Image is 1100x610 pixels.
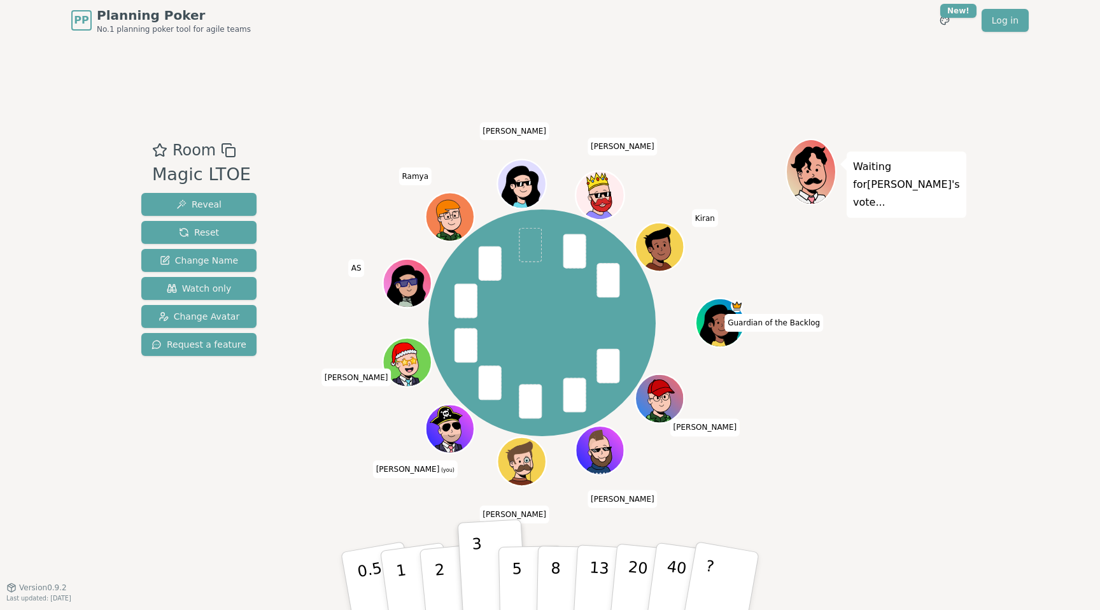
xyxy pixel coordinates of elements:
[19,583,67,593] span: Version 0.9.2
[348,259,365,277] span: Click to change your name
[159,310,240,323] span: Change Avatar
[152,139,167,162] button: Add as favourite
[479,122,549,140] span: Click to change your name
[982,9,1029,32] a: Log in
[588,138,658,155] span: Click to change your name
[321,369,391,387] span: Click to change your name
[141,305,257,328] button: Change Avatar
[173,139,216,162] span: Room
[398,167,432,185] span: Click to change your name
[940,4,977,18] div: New!
[933,9,956,32] button: New!
[97,24,251,34] span: No.1 planning poker tool for agile teams
[141,277,257,300] button: Watch only
[588,490,658,508] span: Click to change your name
[141,249,257,272] button: Change Name
[427,406,473,452] button: Click to change your avatar
[692,209,718,227] span: Click to change your name
[731,300,743,312] span: Guardian of the Backlog is the host
[152,162,251,188] div: Magic LTOE
[373,460,458,478] span: Click to change your name
[670,419,740,437] span: Click to change your name
[97,6,251,24] span: Planning Poker
[179,226,219,239] span: Reset
[6,583,67,593] button: Version0.9.2
[167,282,232,295] span: Watch only
[160,254,238,267] span: Change Name
[439,467,455,473] span: (you)
[176,198,222,211] span: Reveal
[6,595,71,602] span: Last updated: [DATE]
[71,6,251,34] a: PPPlanning PokerNo.1 planning poker tool for agile teams
[141,221,257,244] button: Reset
[853,158,960,211] p: Waiting for [PERSON_NAME] 's vote...
[479,506,549,523] span: Click to change your name
[472,535,486,604] p: 3
[141,333,257,356] button: Request a feature
[152,338,246,351] span: Request a feature
[724,314,823,332] span: Click to change your name
[74,13,88,28] span: PP
[141,193,257,216] button: Reveal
